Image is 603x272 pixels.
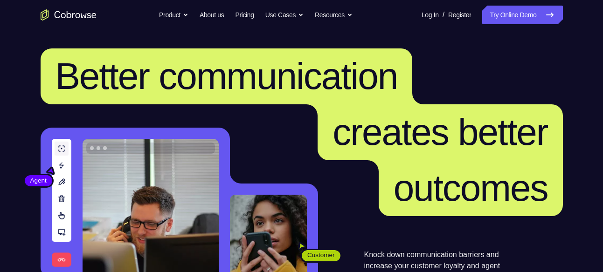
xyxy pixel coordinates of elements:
[41,9,97,20] a: Go to the home page
[333,111,548,153] span: creates better
[265,6,304,24] button: Use Cases
[235,6,254,24] a: Pricing
[482,6,562,24] a: Try Online Demo
[159,6,188,24] button: Product
[448,6,471,24] a: Register
[394,167,548,209] span: outcomes
[443,9,444,20] span: /
[200,6,224,24] a: About us
[422,6,439,24] a: Log In
[55,55,398,97] span: Better communication
[315,6,353,24] button: Resources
